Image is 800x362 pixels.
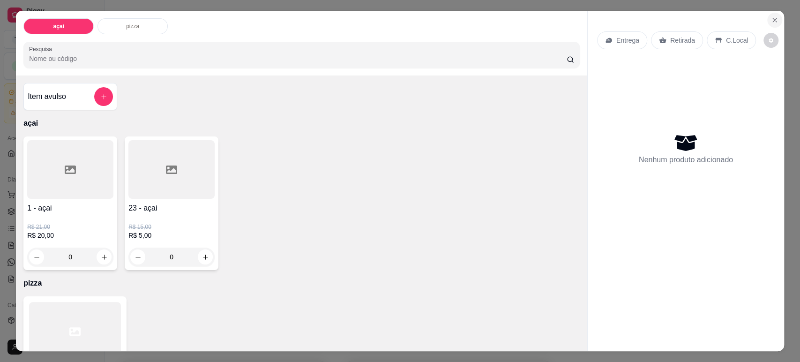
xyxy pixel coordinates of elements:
[126,23,139,30] p: pizza
[639,154,733,166] p: Nenhum produto adicionado
[767,13,782,28] button: Close
[94,87,113,106] button: add-separate-item
[128,203,215,214] h4: 23 - açai
[23,278,580,289] p: pizza
[128,223,215,231] p: R$ 15,00
[23,118,580,129] p: açai
[28,91,66,102] h4: Item avulso
[763,33,778,48] button: decrease-product-quantity
[29,45,55,53] label: Pesquisa
[616,36,639,45] p: Entrega
[726,36,748,45] p: C.Local
[670,36,695,45] p: Retirada
[53,23,64,30] p: açai
[27,231,113,240] p: R$ 20,00
[27,203,113,214] h4: 1 - açai
[27,223,113,231] p: R$ 21,00
[128,231,215,240] p: R$ 5,00
[29,54,567,63] input: Pesquisa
